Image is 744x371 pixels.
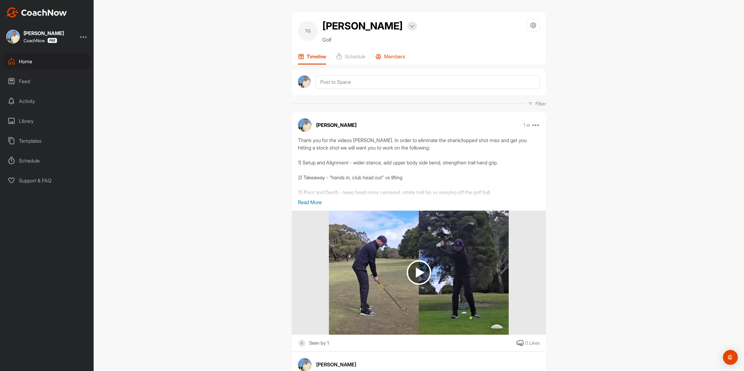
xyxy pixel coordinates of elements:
div: Activity [3,93,91,109]
p: [PERSON_NAME] [316,121,356,129]
div: Thank you for the videos [PERSON_NAME]. In order to eliminate the shank/topped shot miss and get ... [298,136,540,199]
img: square_f8414cf06345018265ab02eca3d864a5.jpg [6,30,20,43]
img: media [329,211,509,335]
div: Feed [3,74,91,89]
img: CoachNow Pro [47,38,57,43]
p: Schedule [345,53,365,60]
p: Filter [535,100,546,107]
img: arrow-down [410,25,414,28]
img: square_default-ef6cabf814de5a2bf16c804365e32c732080f9872bdf737d349900a9daf73cf9.png [298,339,306,347]
div: Schedule [3,153,91,168]
div: CoachNow [24,38,57,43]
img: avatar [298,118,312,132]
div: [PERSON_NAME] [316,361,540,368]
div: 0 Likes [525,340,540,347]
div: Library [3,113,91,129]
img: avatar [298,75,311,88]
img: CoachNow [6,7,67,17]
div: TG [298,21,318,41]
p: Timeline [307,53,326,60]
div: Open Intercom Messenger [723,350,738,365]
div: Templates [3,133,91,149]
div: Home [3,54,91,69]
h2: [PERSON_NAME] [322,19,403,34]
img: play [407,260,431,285]
div: Seen by 1 [309,339,329,347]
p: Members [384,53,405,60]
div: [PERSON_NAME] [24,31,64,36]
p: 1 w [523,122,530,128]
p: Read More [298,199,540,206]
p: Golf [322,36,417,43]
div: Support & FAQ [3,173,91,188]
